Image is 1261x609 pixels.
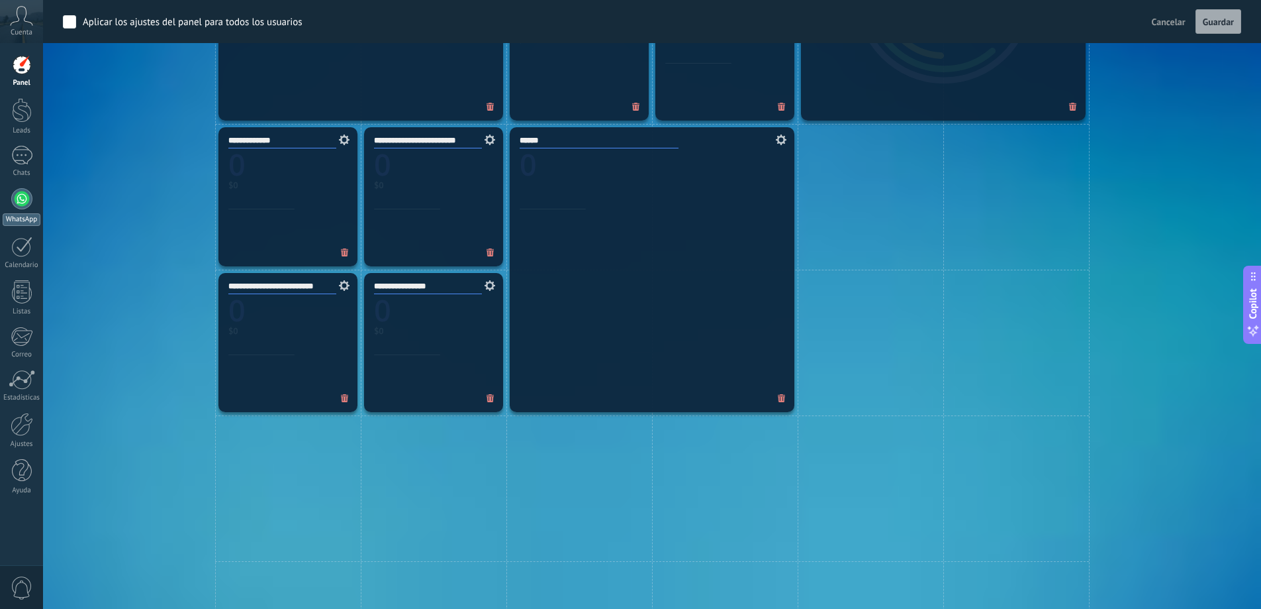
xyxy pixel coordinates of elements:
span: Guardar [1203,17,1234,27]
div: WhatsApp [3,213,40,226]
div: Chats [3,169,41,178]
div: Listas [3,307,41,316]
span: Copilot [1246,288,1260,319]
div: Panel [3,79,41,87]
span: Cancelar [1152,16,1186,28]
div: Ajustes [3,440,41,449]
span: Cuenta [11,28,32,37]
button: Cancelar [1146,12,1191,32]
button: Guardar [1195,9,1241,34]
div: Correo [3,351,41,359]
div: Estadísticas [3,394,41,402]
div: Calendario [3,261,41,270]
div: Aplicar los ajustes del panel para todos los usuarios [83,16,303,29]
div: Leads [3,127,41,135]
div: Ayuda [3,486,41,495]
